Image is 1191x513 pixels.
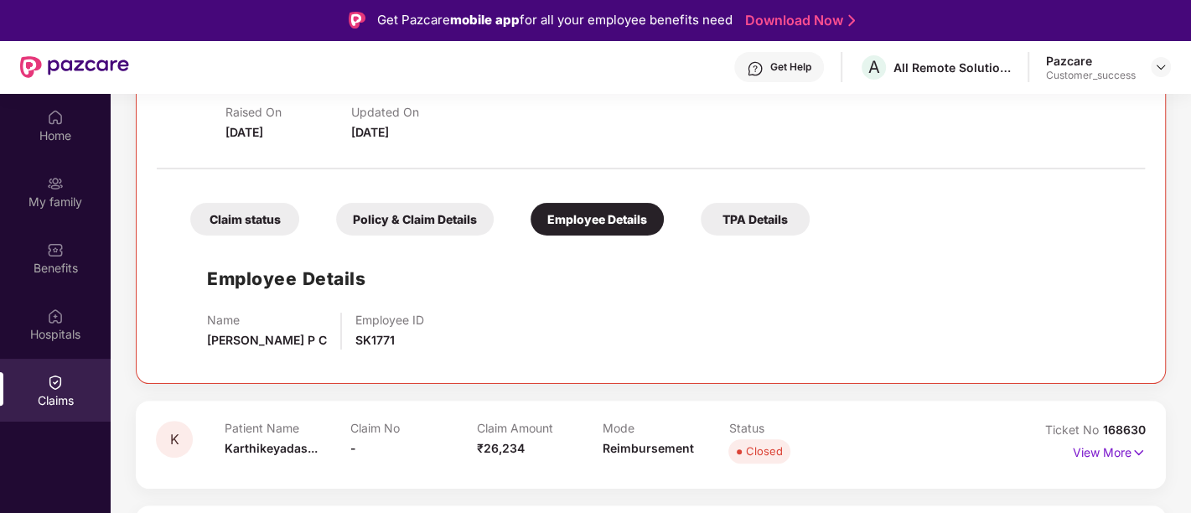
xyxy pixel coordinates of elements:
[1103,422,1146,437] span: 168630
[47,241,64,258] img: svg+xml;base64,PHN2ZyBpZD0iQmVuZWZpdHMiIHhtbG5zPSJodHRwOi8vd3d3LnczLm9yZy8yMDAwL3N2ZyIgd2lkdGg9Ij...
[1046,69,1136,82] div: Customer_success
[351,125,389,139] span: [DATE]
[1154,60,1168,74] img: svg+xml;base64,PHN2ZyBpZD0iRHJvcGRvd24tMzJ4MzIiIHhtbG5zPSJodHRwOi8vd3d3LnczLm9yZy8yMDAwL3N2ZyIgd2...
[20,56,129,78] img: New Pazcare Logo
[225,421,350,435] p: Patient Name
[207,333,327,347] span: [PERSON_NAME] P C
[355,313,424,327] p: Employee ID
[336,203,494,236] div: Policy & Claim Details
[1045,422,1103,437] span: Ticket No
[190,203,299,236] div: Claim status
[477,441,525,455] span: ₹26,234
[477,421,603,435] p: Claim Amount
[377,10,733,30] div: Get Pazcare for all your employee benefits need
[350,421,476,435] p: Claim No
[728,421,854,435] p: Status
[225,125,263,139] span: [DATE]
[848,12,855,29] img: Stroke
[868,57,880,77] span: A
[351,105,477,119] p: Updated On
[225,441,318,455] span: Karthikeyadas...
[170,433,179,447] span: K
[747,60,764,77] img: svg+xml;base64,PHN2ZyBpZD0iSGVscC0zMngzMiIgeG1sbnM9Imh0dHA6Ly93d3cudzMub3JnLzIwMDAvc3ZnIiB3aWR0aD...
[603,441,694,455] span: Reimbursement
[47,109,64,126] img: svg+xml;base64,PHN2ZyBpZD0iSG9tZSIgeG1sbnM9Imh0dHA6Ly93d3cudzMub3JnLzIwMDAvc3ZnIiB3aWR0aD0iMjAiIG...
[349,12,365,28] img: Logo
[225,105,351,119] p: Raised On
[355,333,395,347] span: SK1771
[531,203,664,236] div: Employee Details
[745,12,850,29] a: Download Now
[603,421,728,435] p: Mode
[1046,53,1136,69] div: Pazcare
[47,308,64,324] img: svg+xml;base64,PHN2ZyBpZD0iSG9zcGl0YWxzIiB4bWxucz0iaHR0cDovL3d3dy53My5vcmcvMjAwMC9zdmciIHdpZHRoPS...
[745,443,782,459] div: Closed
[350,441,356,455] span: -
[893,60,1011,75] div: All Remote Solutions Private Limited
[47,374,64,391] img: svg+xml;base64,PHN2ZyBpZD0iQ2xhaW0iIHhtbG5zPSJodHRwOi8vd3d3LnczLm9yZy8yMDAwL3N2ZyIgd2lkdGg9IjIwIi...
[701,203,810,236] div: TPA Details
[1073,439,1146,462] p: View More
[1131,443,1146,462] img: svg+xml;base64,PHN2ZyB4bWxucz0iaHR0cDovL3d3dy53My5vcmcvMjAwMC9zdmciIHdpZHRoPSIxNyIgaGVpZ2h0PSIxNy...
[207,313,327,327] p: Name
[770,60,811,74] div: Get Help
[47,175,64,192] img: svg+xml;base64,PHN2ZyB3aWR0aD0iMjAiIGhlaWdodD0iMjAiIHZpZXdCb3g9IjAgMCAyMCAyMCIgZmlsbD0ibm9uZSIgeG...
[207,265,365,293] h1: Employee Details
[450,12,520,28] strong: mobile app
